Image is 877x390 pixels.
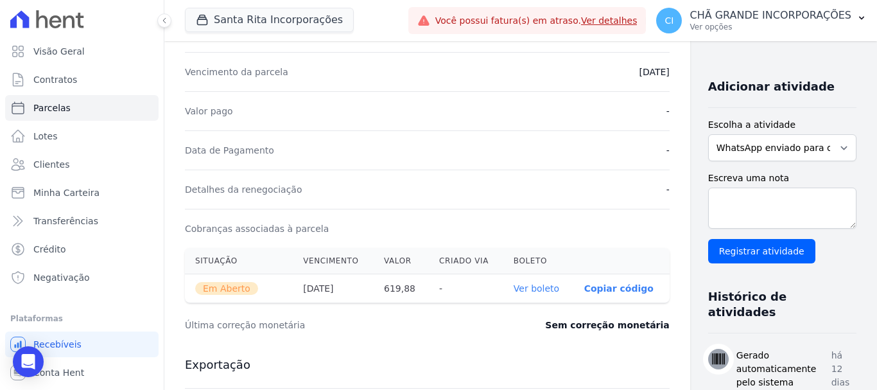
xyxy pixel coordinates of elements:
[374,248,429,274] th: Valor
[33,186,100,199] span: Minha Carteira
[666,144,670,157] dd: -
[5,180,159,206] a: Minha Carteira
[429,274,503,303] th: -
[5,67,159,93] a: Contratos
[185,319,471,332] dt: Última correção monetária
[293,248,374,274] th: Vencimento
[690,9,851,22] p: CHÃ GRANDE INCORPORAÇÕES
[33,102,71,114] span: Parcelas
[584,283,654,294] button: Copiar código
[5,39,159,64] a: Visão Geral
[581,15,638,26] a: Ver detalhes
[293,274,374,303] th: [DATE]
[5,332,159,357] a: Recebíveis
[708,172,856,185] label: Escreva uma nota
[33,243,66,256] span: Crédito
[708,289,846,320] h3: Histórico de atividades
[5,95,159,121] a: Parcelas
[33,366,84,379] span: Conta Hent
[708,79,835,94] h3: Adicionar atividade
[185,144,274,157] dt: Data de Pagamento
[545,319,669,332] dd: Sem correção monetária
[666,105,670,118] dd: -
[5,208,159,234] a: Transferências
[195,282,258,295] span: Em Aberto
[708,118,856,132] label: Escolha a atividade
[33,158,69,171] span: Clientes
[13,346,44,377] div: Open Intercom Messenger
[185,8,354,32] button: Santa Rita Incorporações
[5,236,159,262] a: Crédito
[33,338,82,351] span: Recebíveis
[33,271,90,284] span: Negativação
[503,248,574,274] th: Boleto
[185,105,233,118] dt: Valor pago
[33,130,58,143] span: Lotes
[185,248,293,274] th: Situação
[185,222,329,235] dt: Cobranças associadas à parcela
[736,349,831,389] h3: Gerado automaticamente pelo sistema
[185,183,302,196] dt: Detalhes da renegociação
[185,66,288,78] dt: Vencimento da parcela
[10,311,153,326] div: Plataformas
[5,265,159,290] a: Negativação
[5,123,159,149] a: Lotes
[5,152,159,177] a: Clientes
[33,215,98,227] span: Transferências
[185,357,670,373] h3: Exportação
[33,45,85,58] span: Visão Geral
[708,239,815,263] input: Registrar atividade
[514,283,559,294] a: Ver boleto
[5,360,159,386] a: Conta Hent
[33,73,77,86] span: Contratos
[374,274,429,303] th: 619,88
[831,349,856,389] p: há 12 dias
[429,248,503,274] th: Criado via
[435,14,638,28] span: Você possui fatura(s) em atraso.
[666,183,670,196] dd: -
[665,16,674,25] span: CI
[639,66,669,78] dd: [DATE]
[690,22,851,32] p: Ver opções
[646,3,877,39] button: CI CHÃ GRANDE INCORPORAÇÕES Ver opções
